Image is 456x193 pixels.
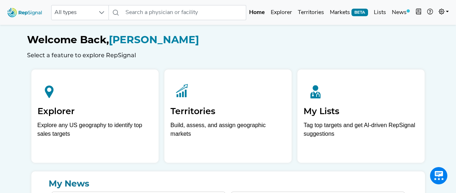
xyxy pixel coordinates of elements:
a: MarketsBETA [327,5,371,20]
a: My News [37,177,419,190]
span: All types [52,5,95,20]
p: Build, assess, and assign geographic markets [171,121,285,142]
p: Tag top targets and get AI-driven RepSignal suggestions [304,121,419,142]
a: Explorer [268,5,295,20]
h1: [PERSON_NAME] [27,34,429,46]
h2: Explorer [37,106,152,117]
a: TerritoriesBuild, assess, and assign geographic markets [164,69,292,163]
a: ExplorerExplore any US geography to identify top sales targets [31,69,159,163]
a: Territories [295,5,327,20]
h6: Select a feature to explore RepSignal [27,52,429,59]
a: Lists [371,5,389,20]
a: News [389,5,413,20]
div: Explore any US geography to identify top sales targets [37,121,152,138]
a: Home [246,5,268,20]
button: Intel Book [413,5,424,20]
h2: Territories [171,106,285,117]
h2: My Lists [304,106,419,117]
span: BETA [351,9,368,16]
span: Welcome Back, [27,33,109,46]
input: Search a physician or facility [123,5,247,20]
a: My ListsTag top targets and get AI-driven RepSignal suggestions [297,69,425,163]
